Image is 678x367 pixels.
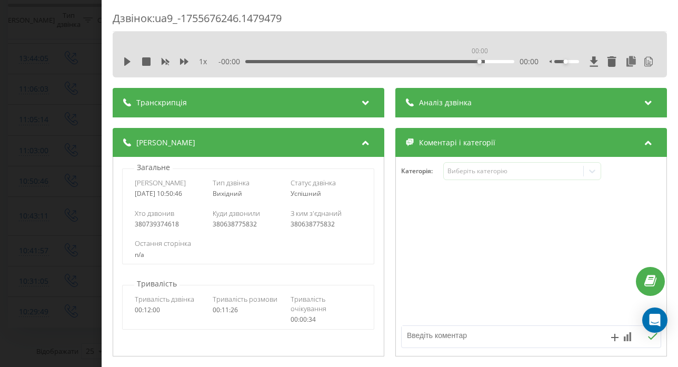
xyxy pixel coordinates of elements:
[135,239,192,248] span: Остання сторінка
[135,221,206,228] div: 380739374618
[642,308,667,333] div: Open Intercom Messenger
[291,178,336,187] span: Статус дзвінка
[401,167,443,175] h4: Категорія :
[291,316,362,323] div: 00:00:34
[135,178,186,187] span: [PERSON_NAME]
[291,209,342,218] span: З ким з'єднаний
[199,56,207,67] span: 1 x
[520,56,539,67] span: 00:00
[113,11,667,32] div: Дзвінок : ua9_-1755676246.1479479
[213,209,260,218] span: Куди дзвонили
[213,178,250,187] span: Тип дзвінка
[135,294,195,304] span: Тривалість дзвінка
[136,137,195,148] span: [PERSON_NAME]
[213,294,277,304] span: Тривалість розмови
[448,167,580,175] div: Виберіть категорію
[134,279,180,289] p: Тривалість
[135,251,362,259] div: n/a
[291,221,362,228] div: 380638775832
[135,209,175,218] span: Хто дзвонив
[213,221,284,228] div: 380638775832
[291,294,362,313] span: Тривалість очікування
[564,59,568,64] div: Accessibility label
[218,56,245,67] span: - 00:00
[291,189,321,198] span: Успішний
[419,97,472,108] span: Аналіз дзвінка
[213,189,242,198] span: Вихідний
[477,59,482,64] div: Accessibility label
[134,162,173,173] p: Загальне
[213,306,284,314] div: 00:11:26
[135,306,206,314] div: 00:12:00
[136,97,187,108] span: Транскрипція
[470,45,490,58] div: 00:00
[135,190,206,197] div: [DATE] 10:50:46
[419,137,495,148] span: Коментарі і категорії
